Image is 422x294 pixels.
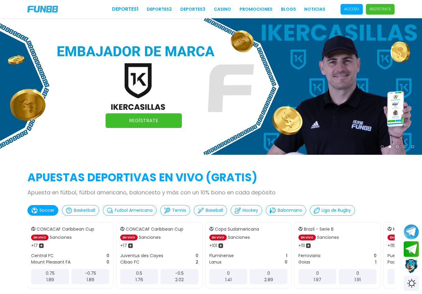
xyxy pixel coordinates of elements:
[298,243,305,249] p: + 111
[304,6,325,12] a: NOTICIAS
[120,243,127,249] p: + 17
[46,270,55,277] p: 0.75
[370,6,391,12] p: Regístrate
[228,234,250,241] p: Sanciones
[225,277,232,283] p: 1.41
[281,6,296,12] a: BLOGS
[172,207,186,214] p: Tennis
[388,259,406,265] p: Pachuca
[31,259,70,265] p: Mount Pleasant FA
[206,207,223,214] p: Baseball
[240,6,272,12] a: Promociones
[120,253,163,259] p: Juventus des Cayes
[27,188,395,197] p: Apuesta en fútbol, fútbol americano, baloncesto y más con un 10% bono en cada depósito
[135,277,143,283] p: 1.76
[209,243,217,249] p: + 101
[388,235,405,240] p: EN VIVO
[215,226,259,232] p: Copa Sudamericana
[175,270,184,277] p: -0.5
[322,207,351,214] p: Liga de Rugby
[298,253,320,259] p: Ferroviaria
[31,253,54,259] p: Central FC
[304,226,334,232] p: Brazil - Serie B
[194,205,227,216] button: Baseball
[46,277,54,283] p: 1.89
[264,277,273,283] p: 2.89
[209,259,222,265] p: Lanus
[266,205,306,216] button: Balonmano
[243,207,258,214] p: Hockey
[87,277,94,283] p: 1.89
[388,253,402,259] p: Puebla
[85,270,96,277] p: -0.75
[115,207,153,214] p: Futbol Americano
[374,253,377,259] p: 0
[227,270,230,277] p: 0
[106,259,109,265] p: 0
[404,224,419,240] button: Join telegram channel
[136,270,142,277] p: 0.5
[139,234,161,241] p: Sanciones
[27,205,58,216] button: Soccer
[404,276,419,291] div: Switch theme
[316,270,319,277] p: 0
[37,226,94,232] p: CONCACAF Caribbean Cup
[126,226,183,232] p: CONCACAF Caribbean Cup
[286,253,287,259] p: 1
[344,6,359,12] p: Acceso
[314,277,321,283] p: 1.97
[62,205,99,216] button: Basketball
[285,259,287,265] p: 0
[147,6,172,12] a: Deportes2
[298,259,310,265] p: Goias
[404,241,419,257] button: Join telegram
[31,243,38,249] p: + 17
[39,207,54,214] p: Soccer
[196,259,198,265] p: 2
[404,258,419,274] button: Contact customer service
[27,6,58,12] img: Company Logo
[196,253,198,259] p: 0
[120,259,139,265] p: Cibao FC
[375,259,377,265] p: 1
[267,270,270,277] p: 0
[27,169,395,186] h2: APUESTAS DEPORTIVAS EN VIVO (gratis)
[50,234,72,241] p: Sanciones
[106,253,109,259] p: 0
[355,277,361,283] p: 1.91
[112,5,139,13] a: Deportes1
[214,6,231,12] a: CASINO
[298,235,316,240] p: EN VIVO
[160,205,190,216] button: Tennis
[180,6,205,12] a: Deportes3
[106,113,182,128] a: Regístrate
[231,205,262,216] button: Hockey
[356,270,359,277] p: 0
[209,235,227,240] p: EN VIVO
[175,277,184,283] p: 2.02
[388,243,395,249] p: + 115
[31,235,49,240] p: EN VIVO
[120,235,138,240] p: EN VIVO
[103,205,157,216] button: Futbol Americano
[278,207,302,214] p: Balonmano
[317,234,339,241] p: Sanciones
[74,207,95,214] p: Basketball
[209,253,234,259] p: Fluminense
[310,205,355,216] button: Liga de Rugby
